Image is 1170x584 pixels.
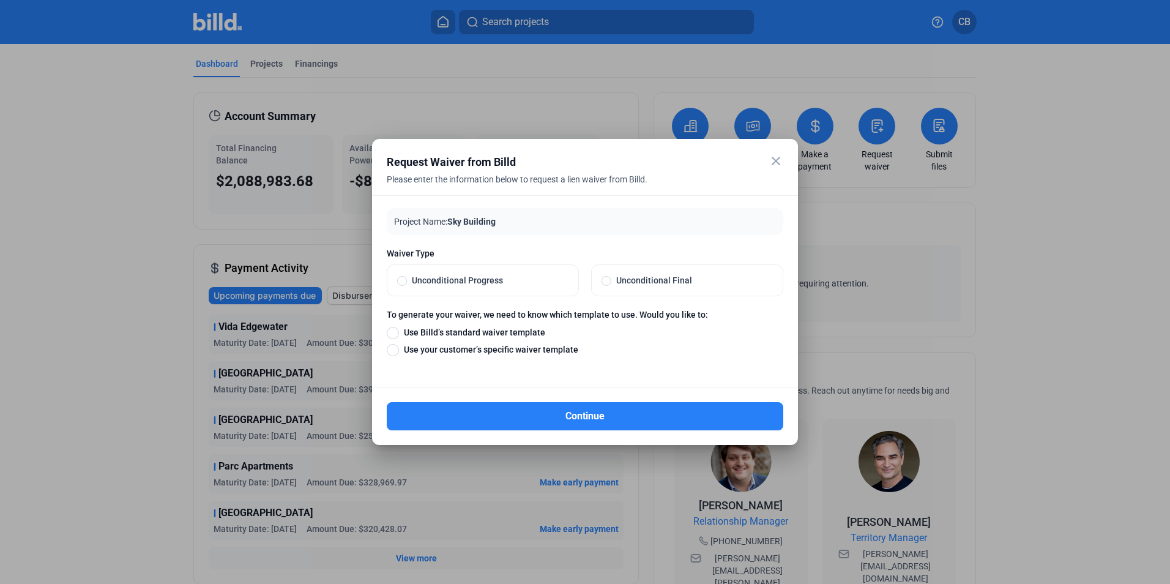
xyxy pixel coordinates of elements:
[387,309,783,326] label: To generate your waiver, we need to know which template to use. Would you like to:
[407,274,568,286] span: Unconditional Progress
[387,402,783,430] button: Continue
[387,154,753,171] div: Request Waiver from Billd
[387,247,783,260] span: Waiver Type
[447,217,496,226] span: Sky Building
[399,343,578,356] span: Use your customer’s specific waiver template
[394,217,447,226] span: Project Name:
[611,274,773,286] span: Unconditional Final
[387,173,753,200] div: Please enter the information below to request a lien waiver from Billd.
[769,154,783,168] mat-icon: close
[399,326,545,339] span: Use Billd’s standard waiver template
